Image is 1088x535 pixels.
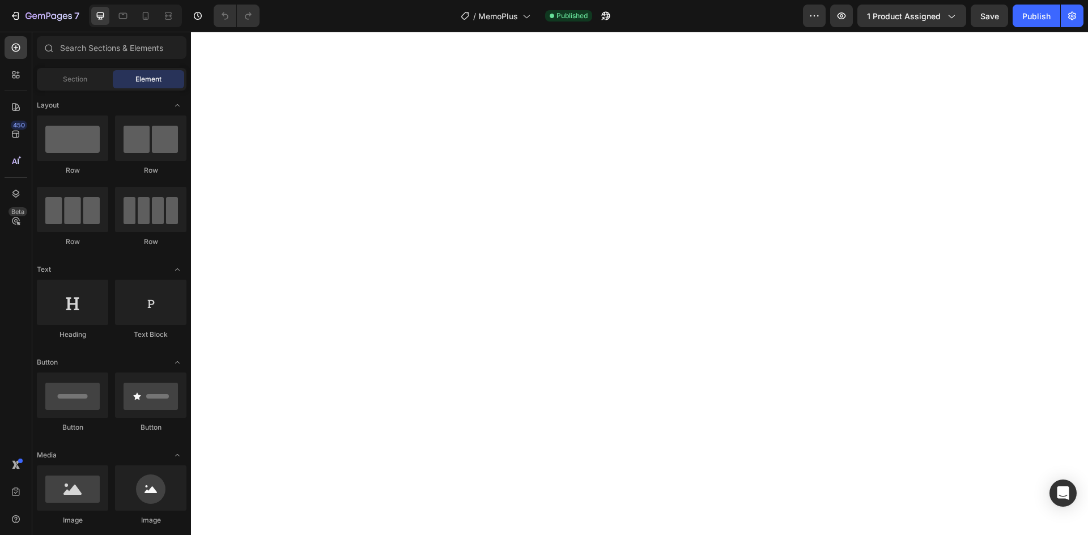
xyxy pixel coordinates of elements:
[115,329,186,340] div: Text Block
[37,165,108,176] div: Row
[115,237,186,247] div: Row
[971,5,1008,27] button: Save
[37,36,186,59] input: Search Sections & Elements
[168,96,186,114] span: Toggle open
[473,10,476,22] span: /
[214,5,260,27] div: Undo/Redo
[115,422,186,433] div: Button
[37,422,108,433] div: Button
[37,100,59,110] span: Layout
[74,9,79,23] p: 7
[37,264,51,275] span: Text
[168,260,186,279] span: Toggle open
[191,32,1088,535] iframe: Design area
[115,515,186,525] div: Image
[115,165,186,176] div: Row
[37,515,108,525] div: Image
[478,10,518,22] span: MemoPlus
[1049,480,1077,507] div: Open Intercom Messenger
[867,10,941,22] span: 1 product assigned
[37,357,58,367] span: Button
[8,207,27,216] div: Beta
[37,450,57,460] span: Media
[168,353,186,371] span: Toggle open
[980,11,999,21] span: Save
[11,121,27,130] div: 450
[1022,10,1051,22] div: Publish
[857,5,966,27] button: 1 product assigned
[1013,5,1060,27] button: Publish
[168,446,186,464] span: Toggle open
[63,74,87,84] span: Section
[37,237,108,247] div: Row
[5,5,84,27] button: 7
[135,74,161,84] span: Element
[37,329,108,340] div: Heading
[556,11,588,21] span: Published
